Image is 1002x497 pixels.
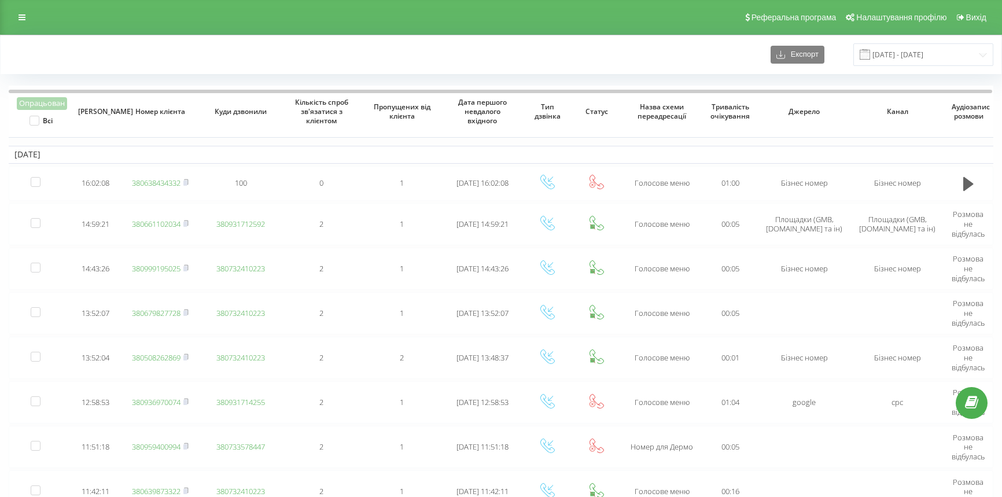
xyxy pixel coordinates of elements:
td: Бізнес номер [851,337,944,379]
td: 11:51:18 [71,426,120,468]
span: Статус [580,107,614,116]
span: 2 [319,486,323,496]
span: 2 [319,352,323,363]
a: 380732410223 [216,486,265,496]
span: Кількість спроб зв'язатися з клієнтом [290,98,352,125]
td: Бізнес номер [758,337,851,379]
td: cpc [851,381,944,424]
span: 2 [319,397,323,407]
td: 12:58:53 [71,381,120,424]
span: 2 [319,219,323,229]
td: Бізнес номер [851,248,944,290]
span: 1 [400,178,404,188]
span: 2 [319,263,323,274]
td: 16:02:08 [71,166,120,201]
span: Номер клієнта [130,107,191,116]
td: Голосове меню [622,203,702,245]
a: 380638434332 [132,178,180,188]
span: [DATE] 13:52:07 [456,308,509,318]
span: Розмова не відбулась [952,298,985,328]
span: Розмова не відбулась [952,253,985,284]
a: 380639873322 [132,486,180,496]
span: Тип дзвінка [531,102,565,120]
td: Голосове меню [622,337,702,379]
td: Бізнес номер [851,166,944,201]
a: 380732410223 [216,308,265,318]
td: 13:52:04 [71,337,120,379]
td: 01:04 [702,381,758,424]
iframe: Intercom live chat [963,432,990,459]
td: Бізнес номер [758,166,851,201]
td: Голосове меню [622,248,702,290]
span: Канал [861,107,934,116]
td: Голосове меню [622,292,702,334]
span: [DATE] 12:58:53 [456,397,509,407]
td: Голосове меню [622,166,702,201]
span: 1 [400,219,404,229]
span: Реферальна програма [751,13,837,22]
span: Джерело [768,107,841,116]
a: 380936970074 [132,397,180,407]
td: 00:05 [702,203,758,245]
label: Всі [30,116,52,126]
span: 1 [400,263,404,274]
td: Голосове меню [622,381,702,424]
span: Пропущених від клієнта [371,102,433,120]
a: 380931712592 [216,219,265,229]
span: 2 [319,308,323,318]
td: Площадки (GMB, [DOMAIN_NAME] та ін) [851,203,944,245]
td: google [758,381,851,424]
span: [DATE] 11:51:18 [456,441,509,452]
span: Назва схеми переадресації [631,102,693,120]
span: [DATE] 13:48:37 [456,352,509,363]
span: Налаштування профілю [856,13,946,22]
a: 380661102034 [132,219,180,229]
td: Бізнес номер [758,248,851,290]
span: 1 [400,397,404,407]
span: [DATE] 16:02:08 [456,178,509,188]
span: 0 [319,178,323,188]
span: [DATE] 14:43:26 [456,263,509,274]
span: 100 [235,178,247,188]
span: Тривалість очікування [710,102,750,120]
span: [DATE] 11:42:11 [456,486,509,496]
td: 14:43:26 [71,248,120,290]
span: Розмова не відбулась [952,343,985,373]
span: Розмова не відбулась [952,209,985,239]
span: Аудіозапис розмови [952,102,986,120]
span: Дата першого невдалого вхідного [451,98,513,125]
td: [DATE] [9,146,993,163]
a: 380508262869 [132,352,180,363]
td: Площадки (GMB, [DOMAIN_NAME] та ін) [758,203,851,245]
a: 380959400994 [132,441,180,452]
a: 380732410223 [216,352,265,363]
td: 00:01 [702,337,758,379]
a: 380732410223 [216,263,265,274]
a: 380733578447 [216,441,265,452]
a: 380679827728 [132,308,180,318]
span: Вихід [966,13,986,22]
span: 1 [400,308,404,318]
span: [PERSON_NAME] [78,107,112,116]
span: Експорт [785,50,819,59]
span: 2 [400,352,404,363]
span: Куди дзвонили [210,107,272,116]
span: 2 [319,441,323,452]
td: 00:05 [702,248,758,290]
td: 14:59:21 [71,203,120,245]
a: 380999195025 [132,263,180,274]
span: 1 [400,486,404,496]
a: 380931714255 [216,397,265,407]
td: Номер для Дермо [622,426,702,468]
td: 00:05 [702,292,758,334]
span: 1 [400,441,404,452]
td: 01:00 [702,166,758,201]
td: 00:05 [702,426,758,468]
span: [DATE] 14:59:21 [456,219,509,229]
td: 13:52:07 [71,292,120,334]
button: Експорт [771,46,824,64]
